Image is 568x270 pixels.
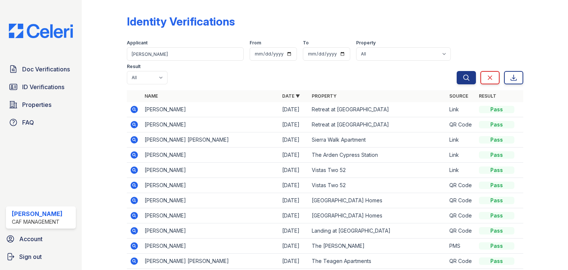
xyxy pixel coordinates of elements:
td: [GEOGRAPHIC_DATA] Homes [309,208,446,223]
div: Pass [479,212,514,219]
td: [DATE] [279,148,309,163]
div: Pass [479,166,514,174]
td: [DATE] [279,254,309,269]
div: Pass [479,227,514,234]
td: [DATE] [279,163,309,178]
td: [PERSON_NAME] [PERSON_NAME] [142,132,279,148]
td: Link [446,163,476,178]
div: Identity Verifications [127,15,235,28]
div: [PERSON_NAME] [12,209,62,218]
td: Landing at [GEOGRAPHIC_DATA] [309,223,446,239]
label: To [303,40,309,46]
label: Property [356,40,376,46]
td: Vistas Two 52 [309,178,446,193]
span: Account [19,234,43,243]
a: Property [312,93,337,99]
span: ID Verifications [22,82,64,91]
td: The Teagen Apartments [309,254,446,269]
span: Doc Verifications [22,65,70,74]
span: FAQ [22,118,34,127]
td: Link [446,148,476,163]
td: PMS [446,239,476,254]
a: FAQ [6,115,76,130]
td: [PERSON_NAME] [142,102,279,117]
td: [GEOGRAPHIC_DATA] Homes [309,193,446,208]
label: From [250,40,261,46]
a: Result [479,93,496,99]
td: The [PERSON_NAME] [309,239,446,254]
td: Link [446,102,476,117]
a: Doc Verifications [6,62,76,77]
img: CE_Logo_Blue-a8612792a0a2168367f1c8372b55b34899dd931a85d93a1a3d3e32e68fde9ad4.png [3,24,79,38]
span: Properties [22,100,51,109]
td: [PERSON_NAME] [142,178,279,193]
td: [DATE] [279,223,309,239]
td: Retreat at [GEOGRAPHIC_DATA] [309,117,446,132]
div: CAF Management [12,218,62,226]
td: [DATE] [279,239,309,254]
td: [PERSON_NAME] [142,239,279,254]
span: Sign out [19,252,42,261]
div: Pass [479,121,514,128]
td: QR Code [446,178,476,193]
div: Pass [479,151,514,159]
td: QR Code [446,193,476,208]
td: QR Code [446,254,476,269]
td: [DATE] [279,102,309,117]
a: ID Verifications [6,80,76,94]
td: [DATE] [279,193,309,208]
td: [PERSON_NAME] [142,223,279,239]
a: Name [145,93,158,99]
td: QR Code [446,208,476,223]
div: Pass [479,257,514,265]
div: Pass [479,197,514,204]
td: [PERSON_NAME] [142,193,279,208]
div: Pass [479,136,514,144]
label: Applicant [127,40,148,46]
td: [DATE] [279,208,309,223]
td: Link [446,132,476,148]
a: Sign out [3,249,79,264]
td: Retreat at [GEOGRAPHIC_DATA] [309,102,446,117]
td: QR Code [446,223,476,239]
label: Result [127,64,141,70]
td: [DATE] [279,178,309,193]
input: Search by name or phone number [127,47,244,61]
td: Vistas Two 52 [309,163,446,178]
div: Pass [479,242,514,250]
td: [PERSON_NAME] [142,208,279,223]
a: Properties [6,97,76,112]
td: [PERSON_NAME] [142,148,279,163]
a: Date ▼ [282,93,300,99]
td: [PERSON_NAME] [PERSON_NAME] [142,254,279,269]
td: [DATE] [279,132,309,148]
div: Pass [479,106,514,113]
td: [PERSON_NAME] [142,117,279,132]
div: Pass [479,182,514,189]
td: [DATE] [279,117,309,132]
a: Account [3,232,79,246]
td: QR Code [446,117,476,132]
td: Sierra Walk Apartment [309,132,446,148]
td: The Arden Cypress Station [309,148,446,163]
td: [PERSON_NAME] [142,163,279,178]
a: Source [449,93,468,99]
